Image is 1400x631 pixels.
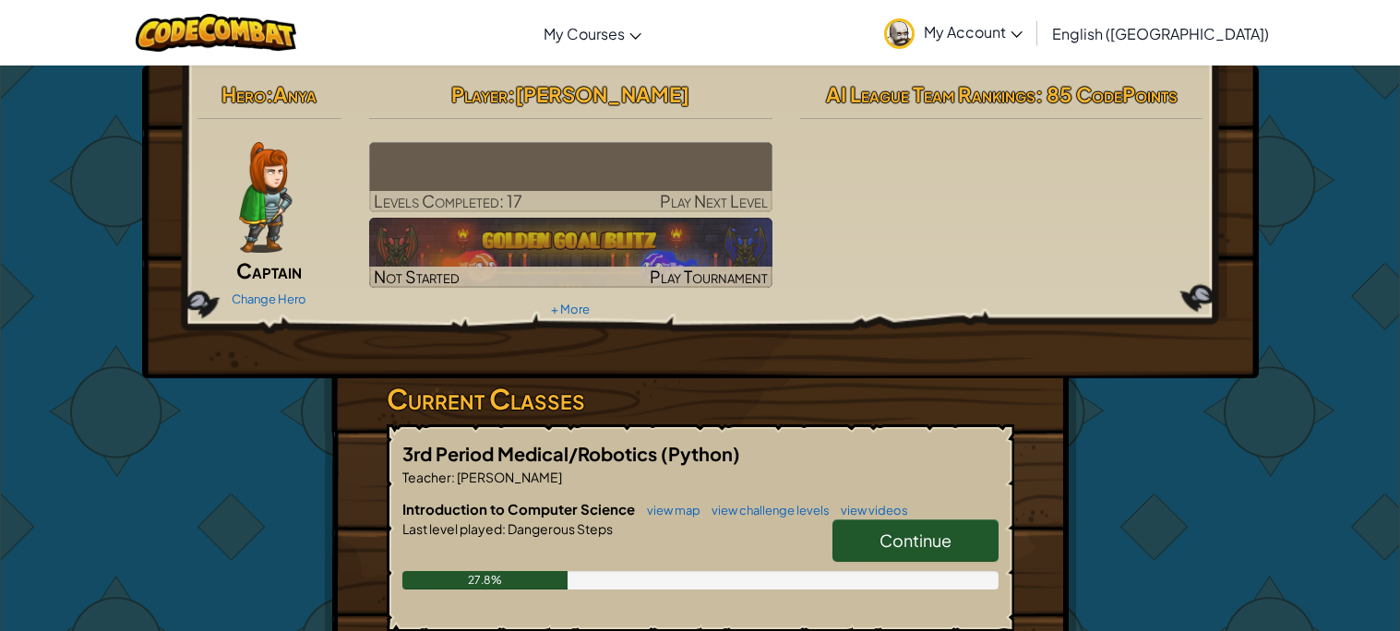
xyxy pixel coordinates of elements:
[650,266,768,287] span: Play Tournament
[1043,8,1278,58] a: English ([GEOGRAPHIC_DATA])
[884,18,915,49] img: avatar
[236,257,302,283] span: Captain
[832,503,908,518] a: view videos
[661,442,740,465] span: (Python)
[136,14,297,52] img: CodeCombat logo
[455,469,562,485] span: [PERSON_NAME]
[879,530,951,551] span: Continue
[369,142,772,212] a: Play Next Level
[502,520,506,537] span: :
[402,469,451,485] span: Teacher
[638,503,700,518] a: view map
[451,81,508,107] span: Player
[660,190,768,211] span: Play Next Level
[273,81,317,107] span: Anya
[1052,24,1269,43] span: English ([GEOGRAPHIC_DATA])
[369,218,772,288] img: Golden Goal
[232,292,306,306] a: Change Hero
[387,378,1014,420] h3: Current Classes
[266,81,273,107] span: :
[544,24,625,43] span: My Courses
[515,81,689,107] span: [PERSON_NAME]
[702,503,830,518] a: view challenge levels
[402,442,661,465] span: 3rd Period Medical/Robotics
[506,520,613,537] span: Dangerous Steps
[402,520,502,537] span: Last level played
[374,266,460,287] span: Not Started
[875,4,1032,62] a: My Account
[402,500,638,518] span: Introduction to Computer Science
[369,218,772,288] a: Not StartedPlay Tournament
[221,81,266,107] span: Hero
[551,302,590,316] a: + More
[402,571,568,589] div: 27.8%
[239,142,292,253] img: captain-pose.png
[534,8,651,58] a: My Courses
[374,190,522,211] span: Levels Completed: 17
[1035,81,1178,107] span: : 85 CodePoints
[924,22,1023,42] span: My Account
[508,81,515,107] span: :
[451,469,455,485] span: :
[826,81,1035,107] span: AI League Team Rankings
